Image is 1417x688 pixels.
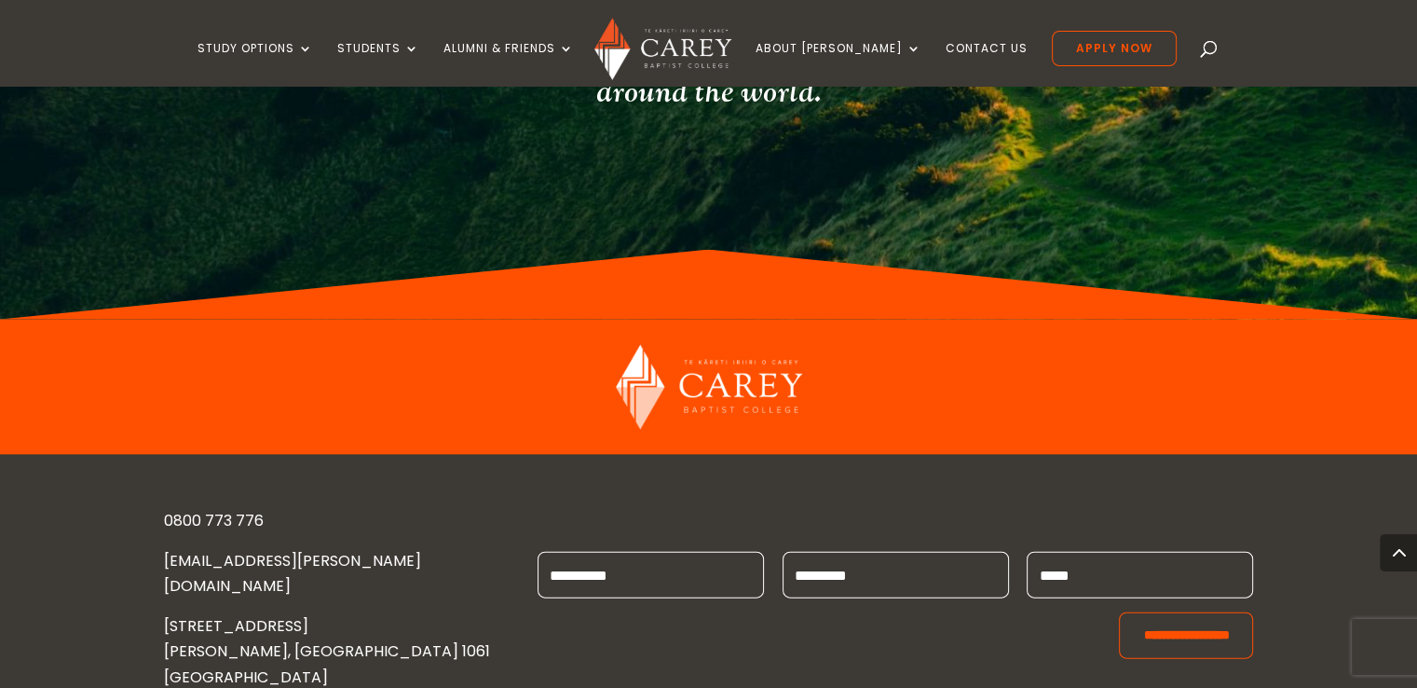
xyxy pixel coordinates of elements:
a: Carey Baptist College [616,414,802,435]
img: Carey Baptist College [616,345,802,430]
a: About [PERSON_NAME] [756,42,921,86]
a: Alumni & Friends [443,42,574,86]
a: Contact Us [946,42,1028,86]
a: Students [337,42,419,86]
img: Carey Baptist College [594,18,731,80]
a: [EMAIL_ADDRESS][PERSON_NAME][DOMAIN_NAME] [164,550,421,597]
a: Study Options [198,42,313,86]
a: 0800 773 776 [164,510,264,531]
a: Apply Now [1052,31,1177,66]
